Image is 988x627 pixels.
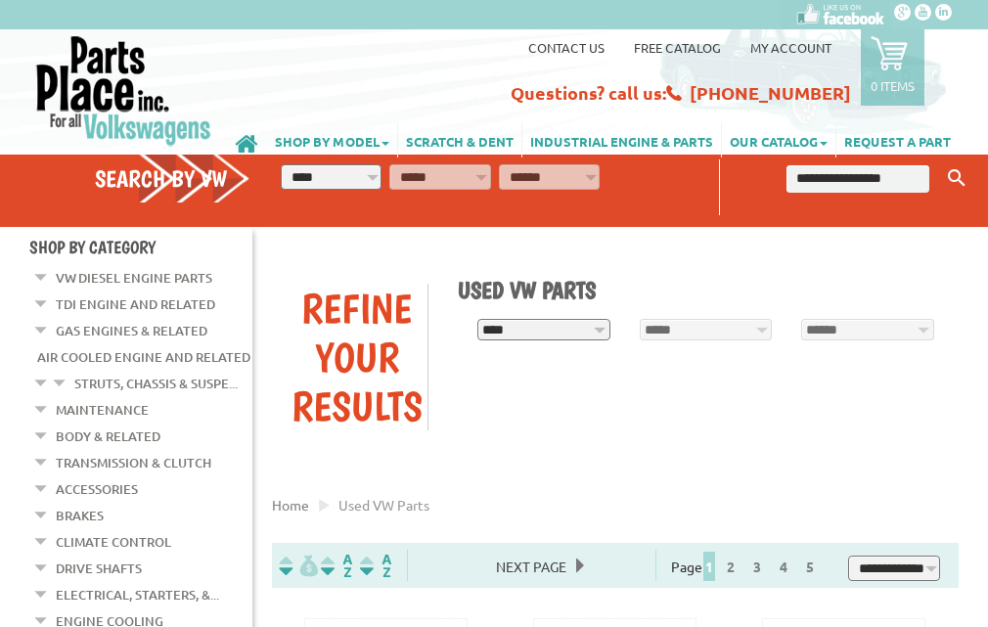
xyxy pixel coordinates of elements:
a: INDUSTRIAL ENGINE & PARTS [522,123,721,157]
a: SCRATCH & DENT [398,123,521,157]
div: Refine Your Results [287,284,428,430]
a: My Account [750,39,831,56]
h4: Shop By Category [29,237,252,257]
img: Parts Place Inc! [34,34,213,147]
a: Drive Shafts [56,556,142,581]
span: used VW parts [338,496,429,514]
a: Climate Control [56,529,171,555]
h1: Used VW Parts [458,276,944,304]
a: Contact us [528,39,605,56]
a: Electrical, Starters, &... [56,582,219,607]
button: Keyword Search [942,162,971,195]
a: Free Catalog [634,39,721,56]
a: Brakes [56,503,104,528]
a: Transmission & Clutch [56,450,211,475]
a: 4 [775,558,792,575]
a: VW Diesel Engine Parts [56,265,212,291]
a: 0 items [861,29,924,106]
span: 1 [703,552,715,581]
h4: Search by VW [95,164,250,193]
img: filterpricelow.svg [279,555,318,577]
a: TDI Engine and Related [56,291,215,317]
a: 3 [748,558,766,575]
a: Maintenance [56,397,149,423]
p: 0 items [871,77,915,94]
a: Body & Related [56,424,160,449]
img: Sort by Sales Rank [356,555,395,577]
a: REQUEST A PART [836,123,959,157]
div: Page [655,550,836,581]
a: 2 [722,558,740,575]
a: Accessories [56,476,138,502]
span: Next Page [486,552,576,581]
a: SHOP BY MODEL [267,123,397,157]
a: Next Page [486,558,576,575]
a: 5 [801,558,819,575]
a: Struts, Chassis & Suspe... [74,371,238,396]
a: Air Cooled Engine and Related [37,344,250,370]
img: Sort by Headline [317,555,356,577]
a: Gas Engines & Related [56,318,207,343]
a: OUR CATALOG [722,123,835,157]
a: Home [272,496,309,514]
